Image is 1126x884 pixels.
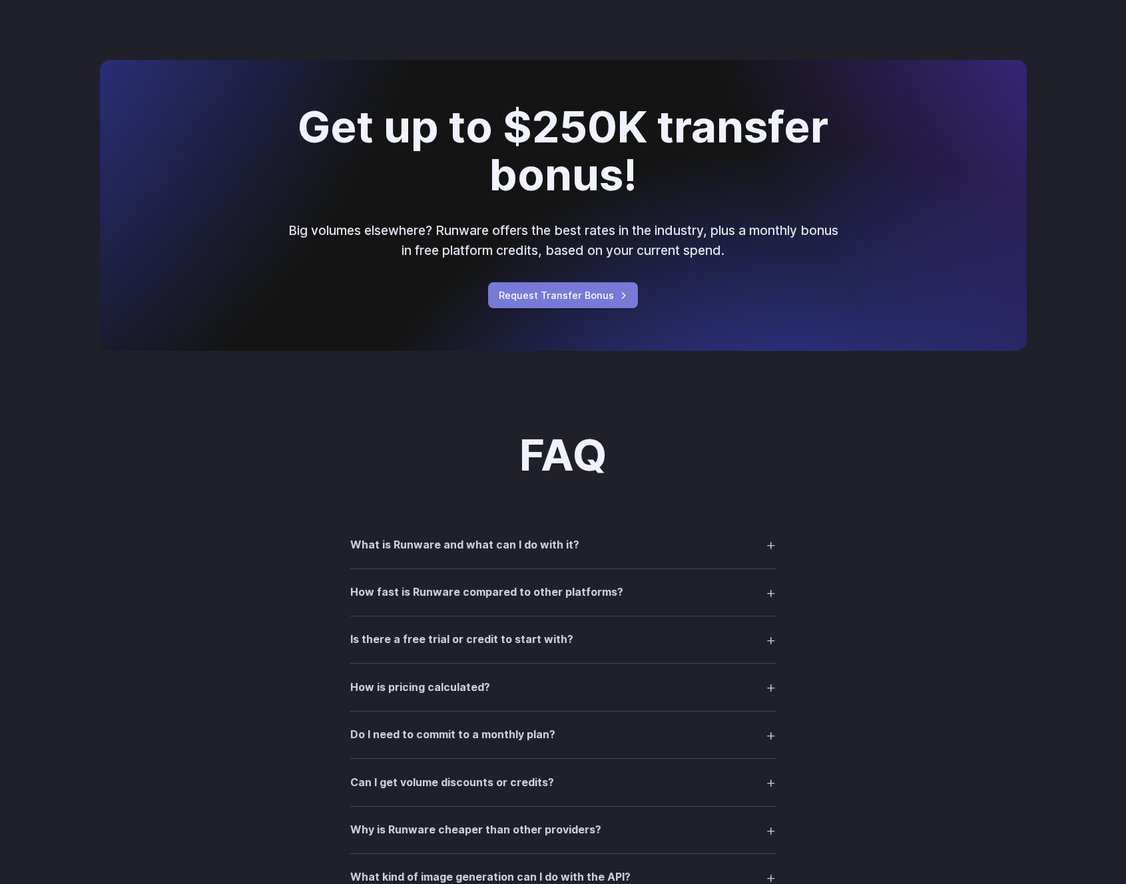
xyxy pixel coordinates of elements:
[350,674,776,700] summary: How is pricing calculated?
[350,770,776,795] summary: Can I get volume discounts or credits?
[350,774,554,791] h3: Can I get volume discounts or credits?
[519,431,607,479] h2: FAQ
[350,580,776,605] summary: How fast is Runware compared to other platforms?
[226,103,900,198] h2: Get up to $250K transfer bonus!
[350,821,601,839] h3: Why is Runware cheaper than other providers?
[350,532,776,557] summary: What is Runware and what can I do with it?
[488,282,638,308] a: Request Transfer Bonus
[286,220,840,261] p: Big volumes elsewhere? Runware offers the best rates in the industry, plus a monthly bonus in fre...
[350,679,490,696] h3: How is pricing calculated?
[350,627,776,652] summary: Is there a free trial or credit to start with?
[350,584,623,601] h3: How fast is Runware compared to other platforms?
[350,722,776,748] summary: Do I need to commit to a monthly plan?
[350,817,776,843] summary: Why is Runware cheaper than other providers?
[350,726,555,744] h3: Do I need to commit to a monthly plan?
[350,537,579,554] h3: What is Runware and what can I do with it?
[350,631,573,648] h3: Is there a free trial or credit to start with?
